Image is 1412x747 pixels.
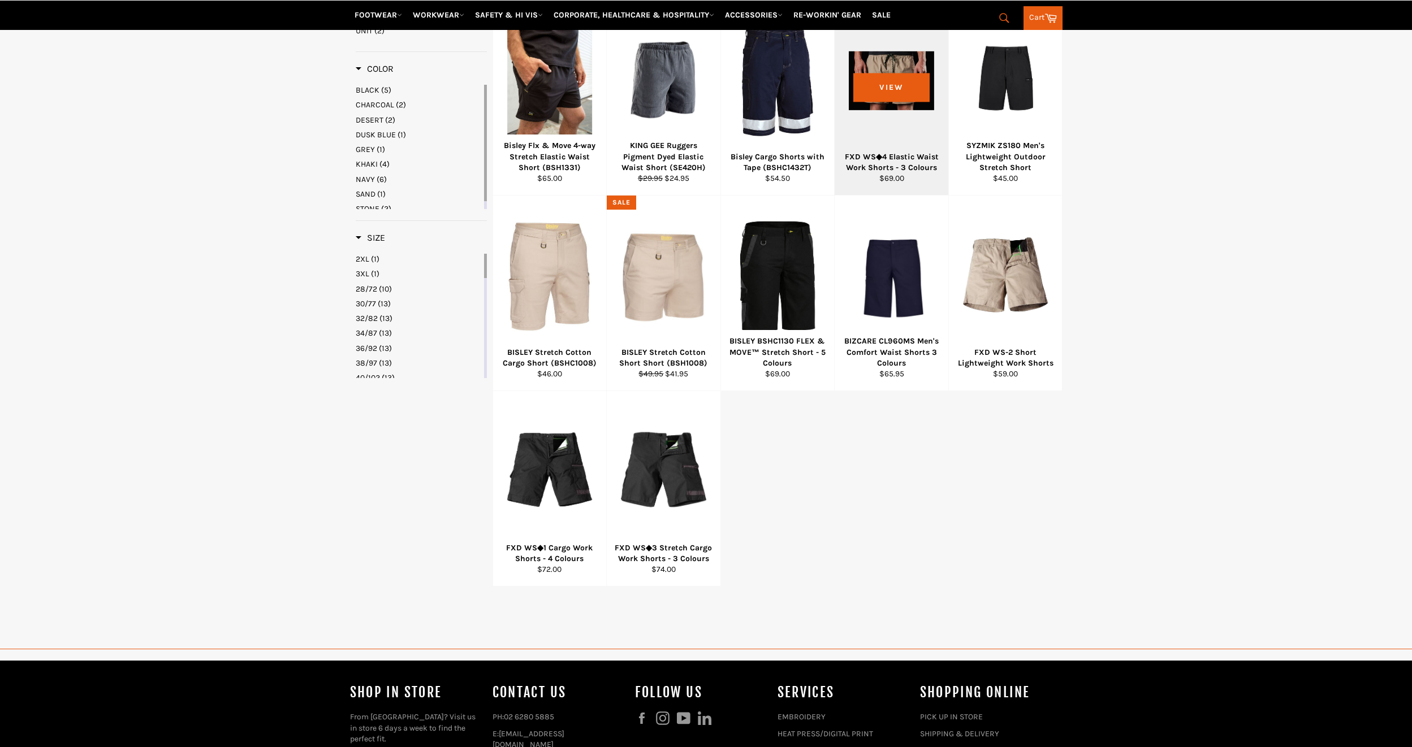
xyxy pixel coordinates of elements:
h4: services [778,683,909,702]
span: STONE [356,204,379,214]
a: KHAKI [356,159,482,170]
span: DUSK BLUE [356,130,396,140]
span: NAVY [356,175,375,184]
a: 28/72 [356,284,482,294]
span: (1) [371,269,379,279]
div: FXD WS◆4 Elastic Waist Work Shorts - 3 Colours [842,151,942,173]
a: SALE [867,5,895,25]
a: RE-WORKIN' GEAR [789,5,866,25]
p: PH: [493,711,624,722]
span: (10) [379,284,392,294]
span: (13) [382,373,395,383]
div: Bisley Cargo Shorts with Tape (BSHC1432T) [728,151,827,173]
p: From [GEOGRAPHIC_DATA]? Visit us in store 6 days a week to find the perfect fit. [350,711,481,744]
a: FXD WS◆1 Cargo Work Shorts - 4 ColoursFXD WS◆1 Cargo Work Shorts - 4 Colours$72.00 [493,391,607,587]
a: 38/97 [356,358,482,368]
span: UNIT [356,26,373,36]
a: 40/102 [356,372,482,383]
div: BIZCARE CL960MS Men's Comfort Waist Shorts 3 Colours [842,336,942,368]
span: SAND [356,189,375,199]
span: Size [356,232,385,243]
span: (5) [381,85,391,95]
a: 36/92 [356,343,482,354]
a: NAVY [356,174,482,185]
span: 38/97 [356,358,377,368]
a: FXD WS-2 Short Lightweight Work ShortsFXD WS-2 Short Lightweight Work Shorts$59.00 [948,196,1063,391]
a: 32/82 [356,313,482,324]
div: BISLEY Stretch Cotton Short Short (BSH1008) [614,347,714,369]
span: (2) [381,204,391,214]
span: 3XL [356,269,369,279]
a: BISLEY BSHC1130 FLEX & MOVE™ Stretch Short - 5 ColoursBISLEY BSHC1130 FLEX & MOVE™ Stretch Short ... [720,196,835,391]
span: (2) [374,26,385,36]
a: CORPORATE, HEALTHCARE & HOSPITALITY [549,5,719,25]
span: (2) [396,100,406,110]
span: KHAKI [356,159,378,169]
a: STONE [356,203,482,214]
span: (13) [379,344,392,353]
h4: Contact Us [493,683,624,702]
span: (1) [398,130,406,140]
div: BISLEY Stretch Cotton Cargo Short (BSHC1008) [500,347,599,369]
a: CHARCOAL [356,99,482,110]
a: GREY [356,144,482,155]
a: Cart [1024,6,1063,30]
span: (4) [379,159,390,169]
span: (1) [371,254,379,264]
span: GREY [356,145,375,154]
a: WORKWEAR [408,5,469,25]
h3: Size [356,232,385,244]
span: BLACK [356,85,379,95]
a: ACCESSORIES [720,5,787,25]
span: 40/102 [356,373,380,383]
a: 2XL [356,254,482,264]
a: BISLEY Stretch Cotton Short Short (BSH1008)BISLEY Stretch Cotton Short Short (BSH1008)$49.95 $41.95 [606,196,720,391]
div: FXD WS◆3 Stretch Cargo Work Shorts - 3 Colours [614,542,714,564]
div: KING GEE Ruggers Pigment Dyed Elastic Waist Short (SE420H) [614,140,714,173]
a: FOOTWEAR [350,5,407,25]
span: 34/87 [356,328,377,338]
a: 34/87 [356,328,482,338]
a: SHIPPING & DELIVERY [920,729,999,739]
h4: Shop In Store [350,683,481,702]
a: EMBROIDERY [778,712,826,722]
div: BISLEY BSHC1130 FLEX & MOVE™ Stretch Short - 5 Colours [728,336,827,368]
span: 32/82 [356,314,378,323]
span: Color [356,63,394,74]
span: 2XL [356,254,369,264]
a: SAND [356,189,482,199]
a: 30/77 [356,298,482,309]
span: 30/77 [356,299,376,309]
span: (1) [377,145,385,154]
a: BLACK [356,85,482,95]
span: CHARCOAL [356,100,394,110]
a: SAFETY & HI VIS [470,5,547,25]
span: (6) [377,175,387,184]
a: BIZCARE CL960MS Men's Comfort Waist Shorts 3 ColoursBIZCARE CL960MS Men's Comfort Waist Shorts 3 ... [834,196,948,391]
h4: SHOPPING ONLINE [920,683,1051,702]
h3: Color [356,63,394,75]
a: FXD WS◆3 Stretch Cargo Work Shorts - 3 ColoursFXD WS◆3 Stretch Cargo Work Shorts - 3 Colours$74.00 [606,391,720,587]
span: 28/72 [356,284,377,294]
div: FXD WS◆1 Cargo Work Shorts - 4 Colours [500,542,599,564]
span: DESERT [356,115,383,125]
a: BISLEY Stretch Cotton Cargo Short (BSHC1008)BISLEY Stretch Cotton Cargo Short (BSHC1008)$46.00 [493,196,607,391]
span: (13) [379,358,392,368]
span: (13) [379,314,392,323]
a: HEAT PRESS/DIGITAL PRINT [778,729,873,739]
a: 02 6280 5885 [504,712,554,722]
div: Bisley Flx & Move 4-way Stretch Elastic Waist Short (BSH1331) [500,140,599,173]
a: UNIT [356,25,487,36]
a: DUSK BLUE [356,129,482,140]
h4: Follow us [635,683,766,702]
a: DESERT [356,115,482,125]
a: 3XL [356,268,482,279]
span: (13) [379,328,392,338]
a: PICK UP IN STORE [920,712,983,722]
div: SYZMIK ZS180 Men's Lightweight Outdoor Stretch Short [956,140,1055,173]
span: (1) [377,189,386,199]
div: FXD WS-2 Short Lightweight Work Shorts [956,347,1055,369]
span: 36/92 [356,344,377,353]
span: (13) [378,299,391,309]
span: (2) [385,115,395,125]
